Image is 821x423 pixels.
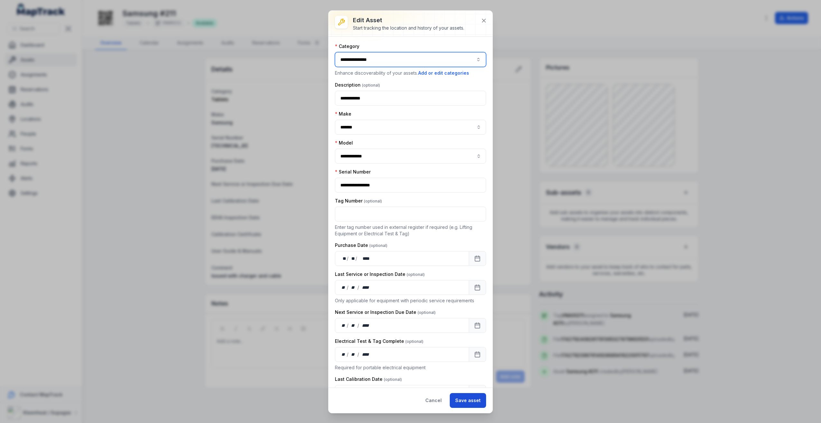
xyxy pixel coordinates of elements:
label: Electrical Test & Tag Complete [335,338,423,344]
label: Serial Number [335,169,371,175]
div: month, [349,255,355,262]
div: month, [349,322,358,329]
label: Purchase Date [335,242,387,249]
button: Calendar [469,318,486,333]
button: Calendar [469,385,486,400]
div: / [357,351,360,358]
button: Save asset [450,393,486,408]
div: / [357,284,360,291]
div: month, [349,284,358,291]
label: Description [335,82,380,88]
input: asset-edit:cf[5827e389-34f9-4b46-9346-a02c2bfa3a05]-label [335,149,486,164]
button: Cancel [420,393,447,408]
div: year, [360,284,372,291]
label: Model [335,140,353,146]
div: day, [340,351,347,358]
div: Start tracking the location and history of your assets. [353,25,464,31]
div: day, [340,322,347,329]
label: Tag Number [335,198,382,204]
div: year, [360,351,372,358]
p: Enter tag number used in external register if required (e.g. Lifting Equipment or Electrical Test... [335,224,486,237]
label: Next Service or Inspection Due Date [335,309,436,315]
div: / [347,322,349,329]
div: year, [360,322,372,329]
p: Only applicable for equipment with periodic service requirements [335,297,486,304]
p: Required for portable electrical equipment [335,364,486,371]
label: Category [335,43,359,50]
label: Last Service or Inspection Date [335,271,425,277]
h3: Edit asset [353,16,464,25]
div: year, [358,255,370,262]
div: day, [340,284,347,291]
label: Make [335,111,351,117]
p: Enhance discoverability of your assets. [335,70,486,77]
label: Last Calibration Date [335,376,402,382]
div: month, [349,351,358,358]
div: / [347,255,349,262]
input: asset-edit:cf[8d30bdcc-ee20-45c2-b158-112416eb6043]-label [335,120,486,135]
div: / [347,284,349,291]
button: Add or edit categories [418,70,469,77]
div: / [357,322,360,329]
button: Calendar [469,347,486,362]
button: Calendar [469,280,486,295]
button: Calendar [469,251,486,266]
div: day, [340,255,347,262]
div: / [347,351,349,358]
div: / [355,255,358,262]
